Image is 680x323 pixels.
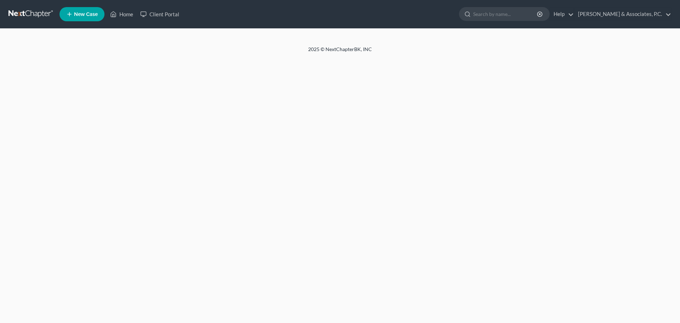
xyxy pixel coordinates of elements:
a: Client Portal [137,8,183,21]
a: Help [550,8,574,21]
span: New Case [74,12,98,17]
a: [PERSON_NAME] & Associates, P.C. [574,8,671,21]
input: Search by name... [473,7,538,21]
div: 2025 © NextChapterBK, INC [138,46,542,59]
a: Home [107,8,137,21]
